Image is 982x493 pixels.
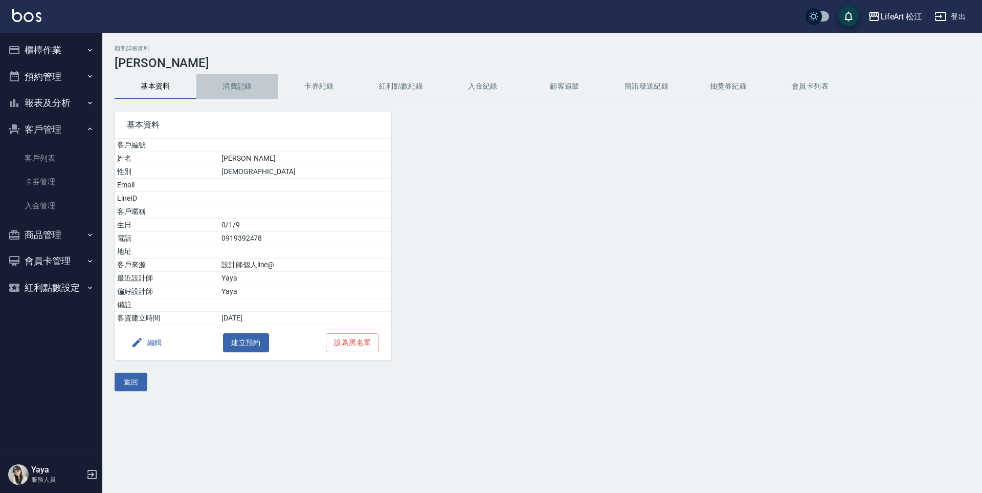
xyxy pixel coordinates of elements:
[219,312,391,325] td: [DATE]
[864,6,927,27] button: LifeArt 松江
[219,165,391,179] td: [DEMOGRAPHIC_DATA]
[115,179,219,192] td: Email
[360,74,442,99] button: 紅利點數紀錄
[127,120,379,130] span: 基本資料
[115,298,219,312] td: 備註
[8,464,29,485] img: Person
[115,285,219,298] td: 偏好設計師
[219,259,391,272] td: 設計師個人line@
[880,10,923,23] div: LifeArt 松江
[219,152,391,165] td: [PERSON_NAME]
[115,139,219,152] td: 客戶編號
[115,219,219,232] td: 生日
[115,192,219,205] td: LineID
[4,222,98,248] button: 商品管理
[115,259,219,272] td: 客戶來源
[930,7,970,26] button: 登出
[219,285,391,298] td: Yaya
[115,205,219,219] td: 客戶暱稱
[442,74,524,99] button: 入金紀錄
[326,333,379,352] button: 設為黑名單
[196,74,278,99] button: 消費記錄
[219,232,391,245] td: 0919392478
[4,170,98,194] a: 卡券管理
[115,56,970,70] h3: [PERSON_NAME]
[115,373,147,392] button: 返回
[115,312,219,325] td: 客資建立時間
[4,116,98,143] button: 客戶管理
[127,333,166,352] button: 編輯
[115,165,219,179] td: 性別
[115,272,219,285] td: 最近設計師
[4,90,98,116] button: 報表及分析
[524,74,606,99] button: 顧客追蹤
[606,74,687,99] button: 簡訊發送紀錄
[838,6,859,27] button: save
[31,465,83,475] h5: Yaya
[115,245,219,259] td: 地址
[115,152,219,165] td: 姓名
[4,274,98,301] button: 紅利點數設定
[115,45,970,52] h2: 顧客詳細資料
[31,475,83,484] p: 服務人員
[4,37,98,63] button: 櫃檯作業
[115,74,196,99] button: 基本資料
[223,333,269,352] button: 建立預約
[219,272,391,285] td: Yaya
[4,63,98,90] button: 預約管理
[115,232,219,245] td: 電話
[4,248,98,274] button: 會員卡管理
[4,146,98,170] a: 客戶列表
[4,194,98,218] a: 入金管理
[278,74,360,99] button: 卡券紀錄
[769,74,851,99] button: 會員卡列表
[12,9,41,22] img: Logo
[687,74,769,99] button: 抽獎券紀錄
[219,219,391,232] td: 0/1/9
